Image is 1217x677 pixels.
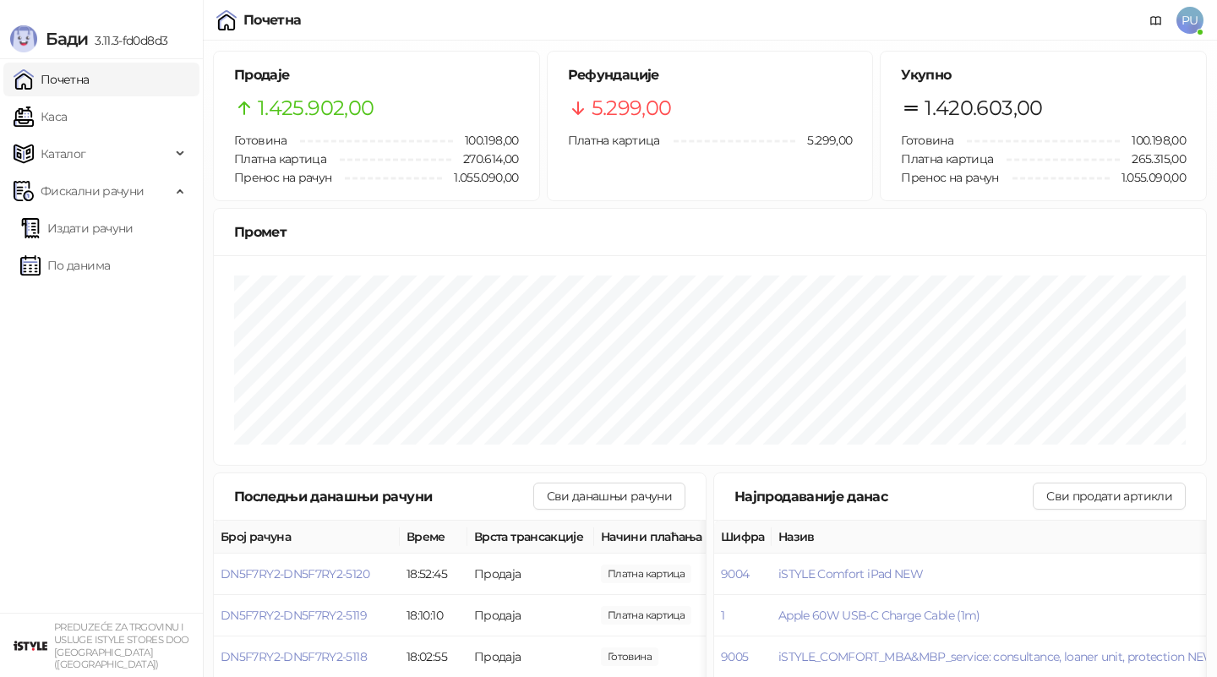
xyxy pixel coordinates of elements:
span: 5.299,00 [601,606,691,625]
span: 6.980,00 [601,565,691,583]
button: Сви данашњи рачуни [533,483,685,510]
button: DN5F7RY2-DN5F7RY2-5118 [221,649,367,664]
h5: Продаје [234,65,519,85]
a: Каса [14,100,67,134]
a: Документација [1143,7,1170,34]
img: Logo [10,25,37,52]
span: 5.299,00 [601,647,658,666]
div: Промет [234,221,1186,243]
a: По данима [20,248,110,282]
td: 18:10:10 [400,595,467,636]
span: Платна картица [568,133,660,148]
button: 1 [721,608,724,623]
button: DN5F7RY2-DN5F7RY2-5120 [221,566,369,581]
button: 9005 [721,649,748,664]
span: PU [1176,7,1203,34]
a: Почетна [14,63,90,96]
span: Платна картица [234,151,326,167]
th: Време [400,521,467,554]
span: Готовина [901,133,953,148]
span: 5.299,00 [795,131,852,150]
button: 9004 [721,566,749,581]
span: 270.614,00 [451,150,519,168]
span: 1.055.090,00 [442,168,518,187]
button: DN5F7RY2-DN5F7RY2-5119 [221,608,367,623]
img: 64x64-companyLogo-77b92cf4-9946-4f36-9751-bf7bb5fd2c7d.png [14,629,47,663]
th: Врста трансакције [467,521,594,554]
span: Пренос на рачун [901,170,998,185]
span: Пренос на рачун [234,170,331,185]
small: PREDUZEĆE ZA TRGOVINU I USLUGE ISTYLE STORES DOO [GEOGRAPHIC_DATA] ([GEOGRAPHIC_DATA]) [54,621,189,670]
span: Готовина [234,133,287,148]
a: Издати рачуни [20,211,134,245]
th: Шифра [714,521,772,554]
span: Фискални рачуни [41,174,144,208]
td: Продаја [467,595,594,636]
span: 265.315,00 [1120,150,1186,168]
div: Почетна [243,14,302,27]
span: 1.420.603,00 [925,92,1042,124]
span: 3.11.3-fd0d8d3 [88,33,167,48]
span: 5.299,00 [592,92,672,124]
span: Платна картица [901,151,993,167]
span: 100.198,00 [1120,131,1186,150]
div: Последњи данашњи рачуни [234,486,533,507]
th: Начини плаћања [594,521,763,554]
button: iSTYLE Comfort iPad NEW [778,566,923,581]
th: Број рачуна [214,521,400,554]
td: Продаја [467,554,594,595]
button: Сви продати артикли [1033,483,1186,510]
td: 18:52:45 [400,554,467,595]
h5: Рефундације [568,65,853,85]
span: 1.425.902,00 [258,92,374,124]
h5: Укупно [901,65,1186,85]
span: Каталог [41,137,86,171]
span: 100.198,00 [453,131,519,150]
button: iSTYLE_COMFORT_MBA&MBP_service: consultance, loaner unit, protection NEW [778,649,1216,664]
div: Најпродаваније данас [734,486,1033,507]
span: Бади [46,29,88,49]
span: 1.055.090,00 [1110,168,1186,187]
button: Apple 60W USB-C Charge Cable (1m) [778,608,980,623]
